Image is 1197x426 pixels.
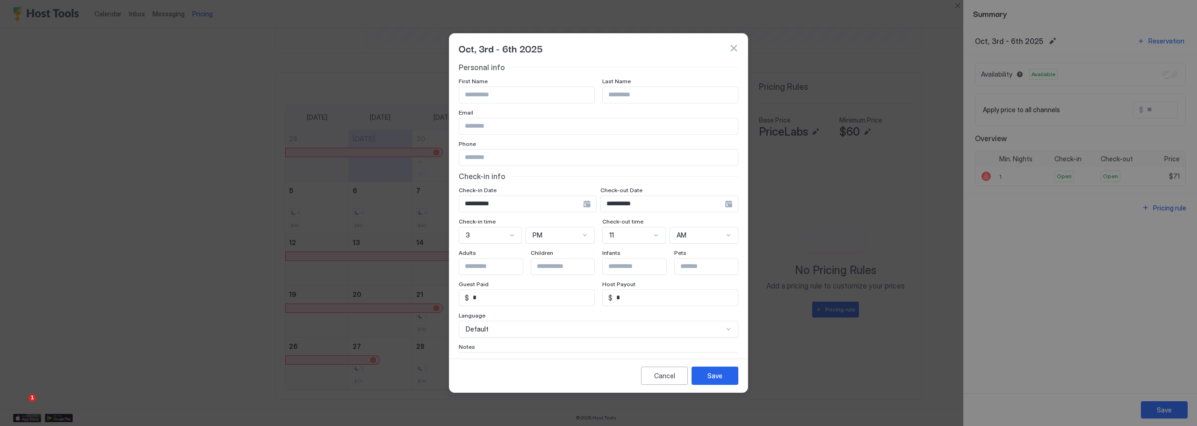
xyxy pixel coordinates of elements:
input: Input Field [601,196,725,212]
input: Input Field [459,150,738,166]
input: Input Field [613,290,738,306]
span: Default [466,325,489,333]
input: Input Field [459,118,738,134]
iframe: Intercom live chat [9,394,32,417]
div: Cancel [654,371,675,381]
span: $ [465,294,469,302]
span: Children [531,249,553,256]
textarea: Input Field [459,353,738,398]
input: Input Field [603,259,679,274]
span: $ [608,294,613,302]
span: Notes [459,343,475,350]
span: PM [533,231,542,239]
span: Last Name [602,78,631,85]
input: Input Field [531,259,608,274]
input: Input Field [603,87,738,103]
span: Personal info [459,63,505,72]
span: Host Payout [602,281,635,288]
span: Email [459,109,473,116]
input: Input Field [675,259,751,274]
span: Guest Paid [459,281,489,288]
input: Input Field [459,259,536,274]
span: 3 [466,231,470,239]
button: Cancel [641,367,688,385]
span: Language [459,312,485,319]
span: Infants [602,249,620,256]
input: Input Field [469,290,594,306]
span: Check-out Date [600,187,642,194]
span: Pets [674,249,686,256]
button: Save [692,367,738,385]
span: First Name [459,78,488,85]
div: Save [707,371,722,381]
input: Input Field [459,196,583,212]
span: Oct, 3rd - 6th 2025 [459,41,543,55]
span: 1 [29,394,36,402]
span: Check-in Date [459,187,497,194]
span: Phone [459,140,476,147]
span: Check-in time [459,218,496,225]
input: Input Field [459,87,594,103]
span: 11 [609,231,614,239]
span: Check-in info [459,172,505,181]
span: Check-out time [602,218,643,225]
span: Adults [459,249,476,256]
span: AM [677,231,686,239]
